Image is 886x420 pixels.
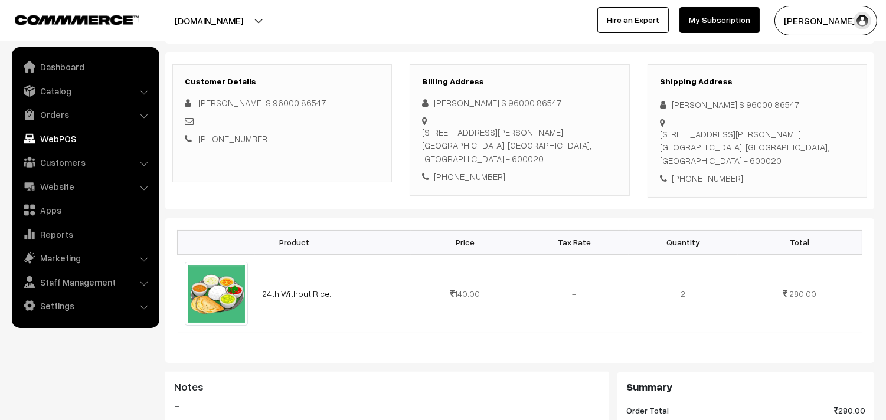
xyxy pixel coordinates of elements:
[834,404,865,416] span: 280.00
[15,128,155,149] a: WebPOS
[15,12,118,26] a: COMMMERCE
[185,262,249,326] img: lunch cartoon.jpg
[789,288,816,298] span: 280.00
[597,7,669,33] a: Hire an Expert
[15,152,155,173] a: Customers
[626,404,669,416] span: Order Total
[15,15,139,24] img: COMMMERCE
[660,172,855,185] div: [PHONE_NUMBER]
[774,6,877,35] button: [PERSON_NAME] s…
[174,380,600,393] h3: Notes
[15,104,155,125] a: Orders
[15,56,155,77] a: Dashboard
[519,230,629,254] th: Tax Rate
[15,295,155,316] a: Settings
[198,133,270,144] a: [PHONE_NUMBER]
[626,380,865,393] h3: Summary
[198,97,326,108] span: [PERSON_NAME] S 96000 86547
[178,230,411,254] th: Product
[174,399,600,413] blockquote: -
[660,127,855,168] div: [STREET_ADDRESS][PERSON_NAME] [GEOGRAPHIC_DATA], [GEOGRAPHIC_DATA], [GEOGRAPHIC_DATA] - 600020
[660,98,855,111] div: [PERSON_NAME] S 96000 86547
[185,114,380,128] div: -
[422,170,617,183] div: [PHONE_NUMBER]
[15,247,155,268] a: Marketing
[262,288,335,298] a: 24th Without Rice...
[738,230,862,254] th: Total
[679,7,760,33] a: My Subscription
[15,80,155,101] a: Catalog
[854,12,871,29] img: user
[15,271,155,293] a: Staff Management
[681,288,685,298] span: 2
[411,230,520,254] th: Price
[185,77,380,87] h3: Customer Details
[422,126,617,166] div: [STREET_ADDRESS][PERSON_NAME] [GEOGRAPHIC_DATA], [GEOGRAPHIC_DATA], [GEOGRAPHIC_DATA] - 600020
[15,199,155,221] a: Apps
[519,254,629,333] td: -
[422,96,617,110] div: [PERSON_NAME] S 96000 86547
[133,6,285,35] button: [DOMAIN_NAME]
[15,224,155,245] a: Reports
[660,77,855,87] h3: Shipping Address
[450,288,480,298] span: 140.00
[629,230,738,254] th: Quantity
[15,176,155,197] a: Website
[422,77,617,87] h3: Billing Address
